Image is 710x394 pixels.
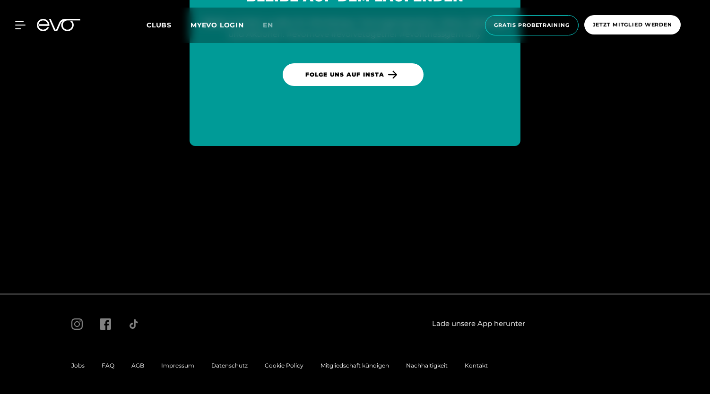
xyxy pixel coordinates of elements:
[131,362,144,369] a: AGB
[263,21,273,29] span: en
[305,70,384,79] span: Folge uns auf Insta
[75,43,178,146] a: evofitness instagram
[211,362,248,369] a: Datenschutz
[161,362,194,369] a: Impressum
[190,21,244,29] a: MYEVO LOGIN
[532,158,635,260] a: evofitness instagram
[482,15,581,35] a: Gratis Probetraining
[532,43,635,146] a: evofitness instagram
[494,21,570,29] span: Gratis Probetraining
[418,158,520,260] a: evofitness instagram
[304,158,407,260] a: evofitness instagram
[581,15,684,35] a: Jetzt Mitglied werden
[147,21,172,29] span: Clubs
[432,318,525,329] span: Lade unsere App herunter
[537,316,582,331] a: evofitness app
[102,362,114,369] a: FAQ
[320,362,389,369] a: Mitgliedschaft kündigen
[147,20,190,29] a: Clubs
[283,63,423,86] a: Folge uns auf Insta
[265,362,303,369] a: Cookie Policy
[465,362,488,369] a: Kontakt
[406,362,448,369] a: Nachhaltigkeit
[593,21,672,29] span: Jetzt Mitglied werden
[75,158,178,260] a: evofitness instagram
[71,362,85,369] a: Jobs
[593,317,639,330] a: evofitness app
[263,20,285,31] a: en
[190,158,292,260] a: evofitness instagram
